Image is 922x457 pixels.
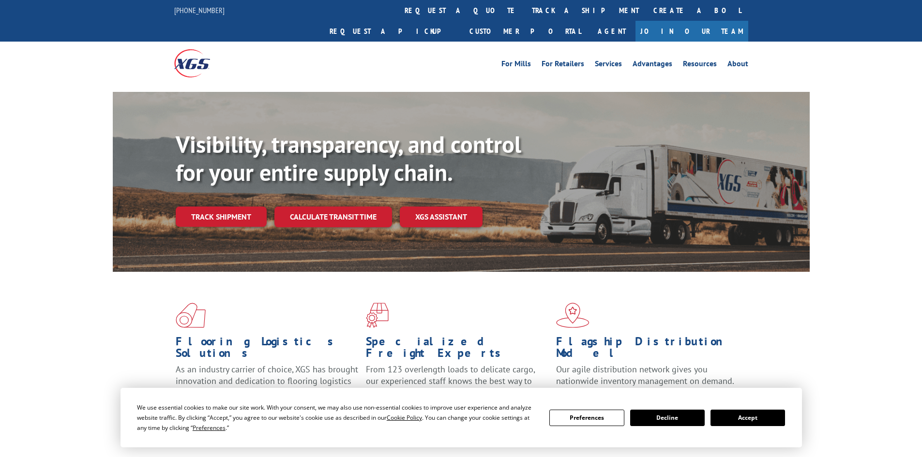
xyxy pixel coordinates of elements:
button: Accept [710,410,785,426]
b: Visibility, transparency, and control for your entire supply chain. [176,129,521,187]
a: Agent [588,21,635,42]
img: xgs-icon-flagship-distribution-model-red [556,303,589,328]
a: Advantages [633,60,672,71]
a: [PHONE_NUMBER] [174,5,225,15]
a: Track shipment [176,206,267,227]
button: Preferences [549,410,624,426]
div: We use essential cookies to make our site work. With your consent, we may also use non-essential ... [137,402,538,433]
a: XGS ASSISTANT [400,206,483,227]
a: Request a pickup [322,21,462,42]
h1: Specialized Freight Experts [366,336,549,364]
span: Preferences [193,424,226,432]
a: Services [595,60,622,71]
img: xgs-icon-focused-on-flooring-red [366,303,389,328]
a: For Retailers [542,60,584,71]
span: As an industry carrier of choice, XGS has brought innovation and dedication to flooring logistics... [176,364,358,398]
p: From 123 overlength loads to delicate cargo, our experienced staff knows the best way to move you... [366,364,549,407]
span: Our agile distribution network gives you nationwide inventory management on demand. [556,364,734,386]
a: About [727,60,748,71]
a: Customer Portal [462,21,588,42]
a: Calculate transit time [274,206,392,227]
img: xgs-icon-total-supply-chain-intelligence-red [176,303,206,328]
a: For Mills [501,60,531,71]
h1: Flagship Distribution Model [556,336,739,364]
a: Join Our Team [635,21,748,42]
span: Cookie Policy [387,413,422,422]
div: Cookie Consent Prompt [121,388,802,447]
h1: Flooring Logistics Solutions [176,336,359,364]
button: Decline [630,410,705,426]
a: Resources [683,60,717,71]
